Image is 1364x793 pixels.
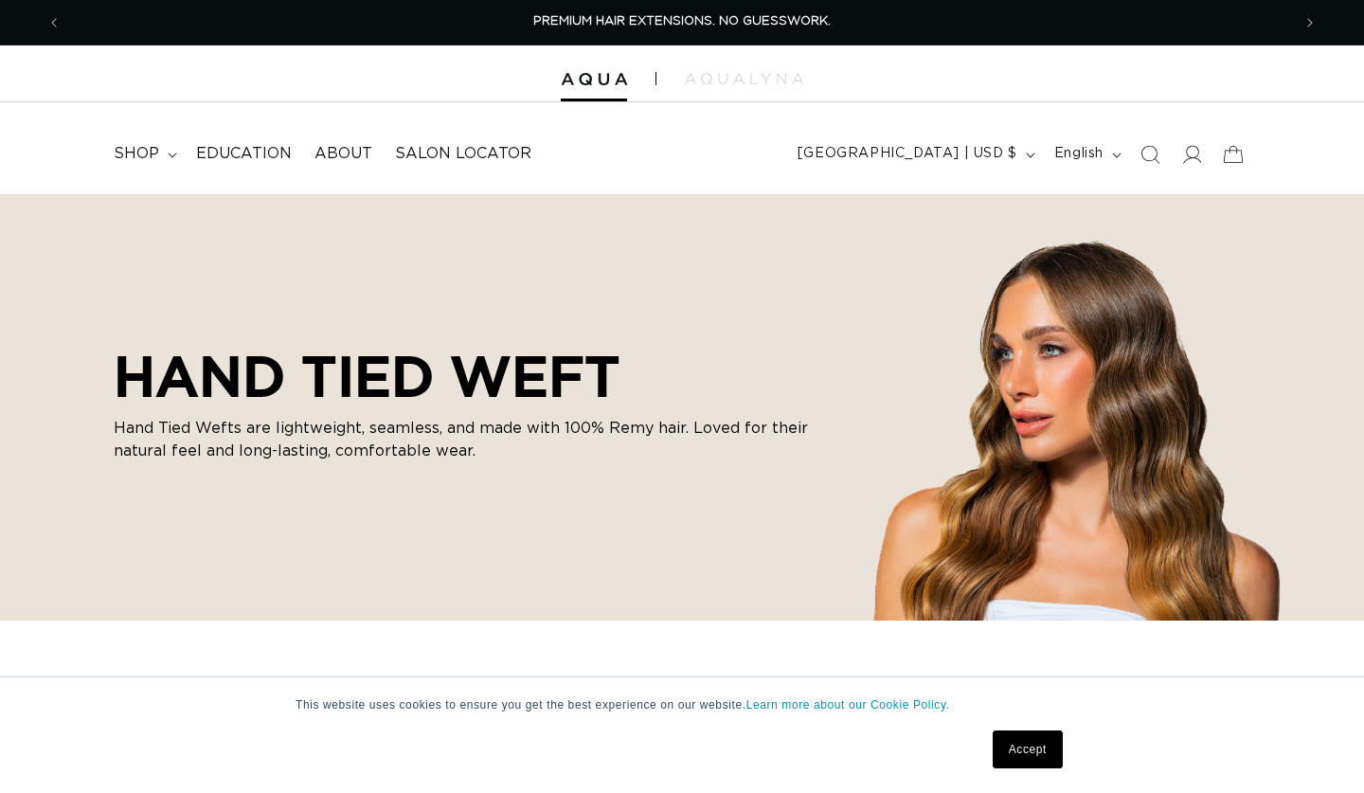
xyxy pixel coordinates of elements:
summary: Search [1129,134,1171,175]
h2: HAND TIED WEFT [114,343,834,409]
button: [GEOGRAPHIC_DATA] | USD $ [786,136,1043,172]
p: This website uses cookies to ensure you get the best experience on our website. [296,696,1068,713]
button: Previous announcement [33,5,75,41]
img: aqualyna.com [685,73,803,84]
span: [GEOGRAPHIC_DATA] | USD $ [798,144,1017,164]
span: About [314,144,372,164]
button: Next announcement [1289,5,1331,41]
span: PREMIUM HAIR EXTENSIONS. NO GUESSWORK. [533,15,831,27]
a: Learn more about our Cookie Policy. [746,698,950,712]
span: Salon Locator [395,144,531,164]
a: Education [185,133,303,175]
span: Education [196,144,292,164]
img: Aqua Hair Extensions [561,73,627,86]
span: shop [114,144,159,164]
a: About [303,133,384,175]
button: English [1043,136,1129,172]
p: Hand Tied Wefts are lightweight, seamless, and made with 100% Remy hair. Loved for their natural ... [114,417,834,462]
span: English [1054,144,1104,164]
summary: shop [102,133,185,175]
a: Salon Locator [384,133,543,175]
a: Accept [993,730,1063,768]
